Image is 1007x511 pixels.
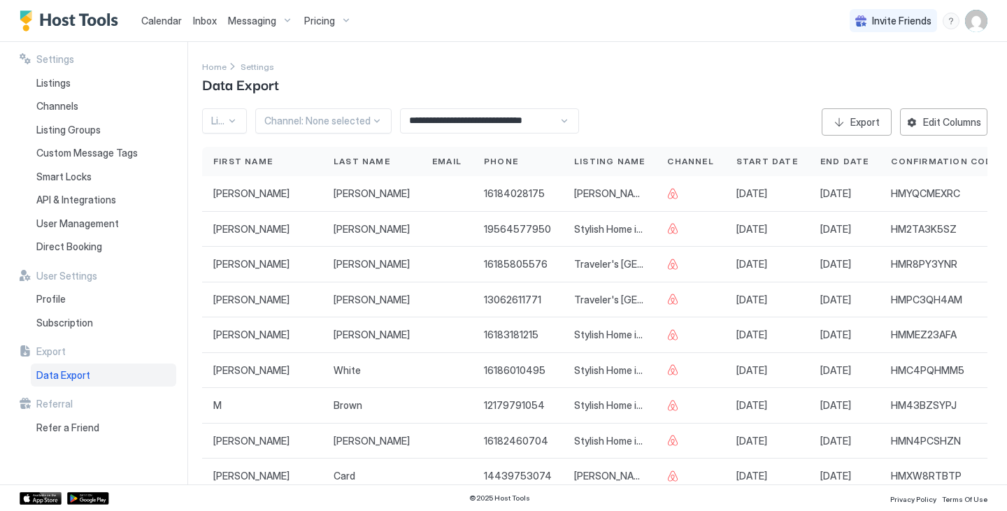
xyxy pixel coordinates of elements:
span: 16185805576 [484,258,548,271]
span: HMXW8RTBTP [891,470,962,482]
span: Profile [36,293,66,305]
span: [DATE] [820,329,851,341]
span: 16186010495 [484,364,545,377]
a: Channels [31,94,176,118]
span: Calendar [141,15,182,27]
a: Direct Booking [31,235,176,259]
span: Settings [241,62,274,72]
span: API & Integrations [36,194,116,206]
span: Confirmation Code [891,155,998,168]
span: [DATE] [820,258,851,271]
span: 16183181215 [484,329,538,341]
span: Settings [36,53,74,66]
span: End Date [820,155,869,168]
span: [DATE] [736,187,767,200]
span: Terms Of Use [942,495,987,503]
a: Terms Of Use [942,491,987,505]
a: Listing Groups [31,118,176,142]
span: [PERSON_NAME] of [GEOGRAPHIC_DATA] [574,187,645,200]
span: [DATE] [820,294,851,306]
a: Subscription [31,311,176,335]
a: Custom Message Tags [31,141,176,165]
span: 19564577950 [484,223,551,236]
a: Profile [31,287,176,311]
div: Breadcrumb [202,59,227,73]
span: [DATE] [820,187,851,200]
span: [PERSON_NAME] [334,329,410,341]
span: Pricing [304,15,335,27]
span: Listing Groups [36,124,101,136]
span: HMR8PY3YNR [891,258,957,271]
a: Inbox [193,13,217,28]
span: [PERSON_NAME] [334,258,410,271]
span: HM43BZSYPJ [891,399,957,412]
span: Card [334,470,355,482]
span: [PERSON_NAME] [213,470,290,482]
span: HMYQCMEXRC [891,187,960,200]
span: [PERSON_NAME] [334,294,410,306]
span: Stylish Home in [GEOGRAPHIC_DATA] [574,364,645,377]
a: Smart Locks [31,165,176,189]
span: First Name [213,155,273,168]
span: Phone [484,155,518,168]
span: Email [432,155,462,168]
a: Home [202,59,227,73]
a: Listings [31,71,176,95]
span: [PERSON_NAME] [213,435,290,447]
span: Stylish Home in [GEOGRAPHIC_DATA] [574,435,645,447]
span: Data Export [202,73,279,94]
span: [DATE] [820,364,851,377]
span: [DATE] [736,329,767,341]
span: [PERSON_NAME] [213,294,290,306]
span: 16184028175 [484,187,545,200]
a: Privacy Policy [890,491,936,505]
span: [DATE] [820,399,851,412]
span: Privacy Policy [890,495,936,503]
span: Custom Message Tags [36,147,138,159]
a: App Store [20,492,62,505]
div: Breadcrumb [241,59,274,73]
span: M [213,399,222,412]
div: Export [850,115,880,129]
span: Traveler's [GEOGRAPHIC_DATA] [574,294,645,306]
span: [DATE] [736,364,767,377]
span: [PERSON_NAME] [334,435,410,447]
span: [DATE] [820,435,851,447]
span: Stylish Home in [GEOGRAPHIC_DATA] [574,223,645,236]
span: [DATE] [736,435,767,447]
span: Subscription [36,317,93,329]
span: [PERSON_NAME] [213,223,290,236]
span: Home [202,62,227,72]
span: 16182460704 [484,435,548,447]
span: [DATE] [736,399,767,412]
a: Calendar [141,13,182,28]
span: Direct Booking [36,240,102,253]
span: [DATE] [820,470,851,482]
span: User Settings [36,270,97,282]
span: HMPC3QH4AM [891,294,962,306]
span: [PERSON_NAME] [334,223,410,236]
span: [PERSON_NAME] [213,364,290,377]
div: User profile [965,10,987,32]
span: [PERSON_NAME] [213,329,290,341]
span: Start Date [736,155,798,168]
div: Edit Columns [923,115,981,129]
span: Messaging [228,15,276,27]
span: Last Name [334,155,390,168]
span: HM2TA3K5SZ [891,223,957,236]
a: Google Play Store [67,492,109,505]
span: Listing Name [574,155,645,168]
span: [PERSON_NAME] [334,187,410,200]
span: Inbox [193,15,217,27]
span: HMN4PCSHZN [891,435,961,447]
span: [PERSON_NAME] [213,258,290,271]
span: Listings [36,77,71,89]
div: Host Tools Logo [20,10,124,31]
span: Channel [667,155,713,168]
span: 12179791054 [484,399,545,412]
a: Settings [241,59,274,73]
span: [DATE] [820,223,851,236]
span: Export [36,345,66,358]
